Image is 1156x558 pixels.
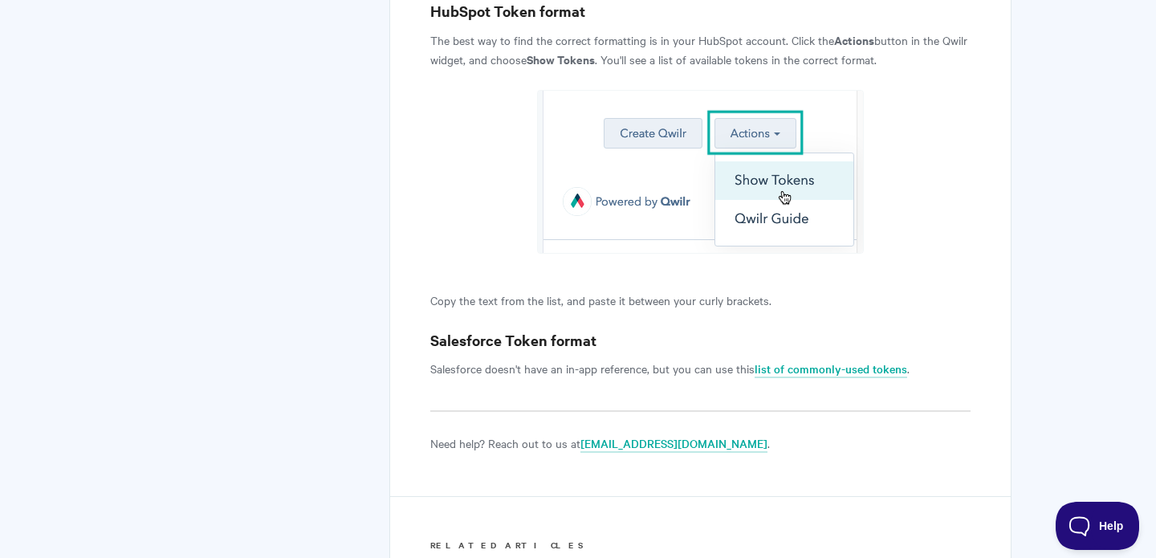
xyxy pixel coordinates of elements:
[430,31,971,69] p: The best way to find the correct formatting is in your HubSpot account. Click the button in the Q...
[430,359,971,378] p: Salesforce doesn't have an in-app reference, but you can use this .
[430,537,971,553] h3: Related Articles
[430,434,971,453] p: Need help? Reach out to us at .
[755,360,907,378] a: list of commonly-used tokens
[580,435,767,453] a: [EMAIL_ADDRESS][DOMAIN_NAME]
[430,329,971,352] h3: Salesforce Token format
[527,51,595,67] strong: Show Tokens
[430,291,971,310] p: Copy the text from the list, and paste it between your curly brackets.
[834,31,874,48] strong: Actions
[1056,502,1140,550] iframe: Toggle Customer Support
